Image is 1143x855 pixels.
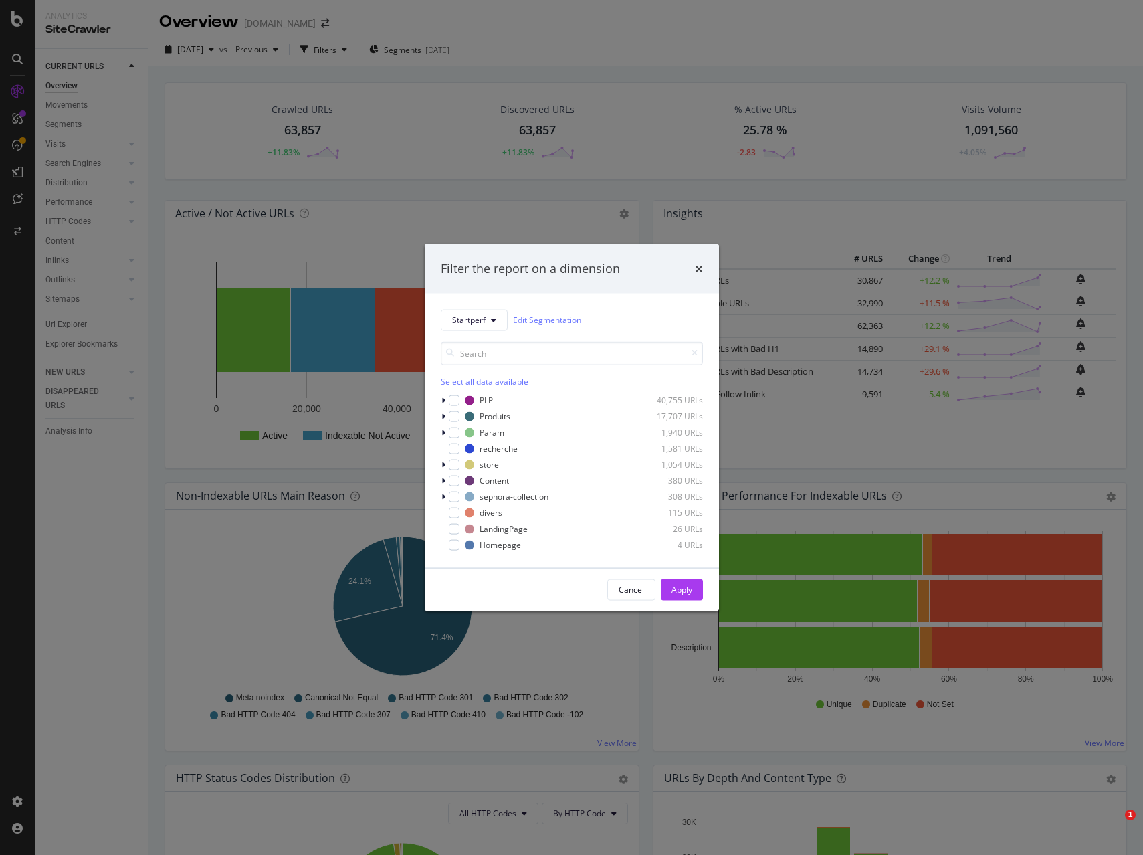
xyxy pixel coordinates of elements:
div: PLP [480,395,493,406]
div: 1,581 URLs [637,443,703,454]
div: sephora-collection [480,491,548,502]
div: 115 URLs [637,507,703,518]
div: divers [480,507,502,518]
div: Filter the report on a dimension [441,260,620,278]
div: 380 URLs [637,475,703,486]
div: times [695,260,703,278]
iframe: Intercom live chat [1098,810,1130,842]
div: Cancel [619,584,644,595]
div: 26 URLs [637,523,703,535]
div: store [480,459,499,470]
button: Apply [661,579,703,600]
button: Startperf [441,309,508,330]
div: Produits [480,411,510,422]
div: Content [480,475,509,486]
div: Select all data available [441,375,703,387]
input: Search [441,341,703,365]
div: recherche [480,443,518,454]
div: 1,940 URLs [637,427,703,438]
div: 40,755 URLs [637,395,703,406]
span: 1 [1125,810,1136,820]
div: 308 URLs [637,491,703,502]
div: 1,054 URLs [637,459,703,470]
div: 4 URLs [637,539,703,551]
div: Apply [671,584,692,595]
div: Param [480,427,504,438]
div: 17,707 URLs [637,411,703,422]
div: modal [425,244,719,611]
a: Edit Segmentation [513,313,581,327]
span: Startperf [452,314,486,326]
button: Cancel [607,579,655,600]
div: Homepage [480,539,521,551]
div: LandingPage [480,523,528,535]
